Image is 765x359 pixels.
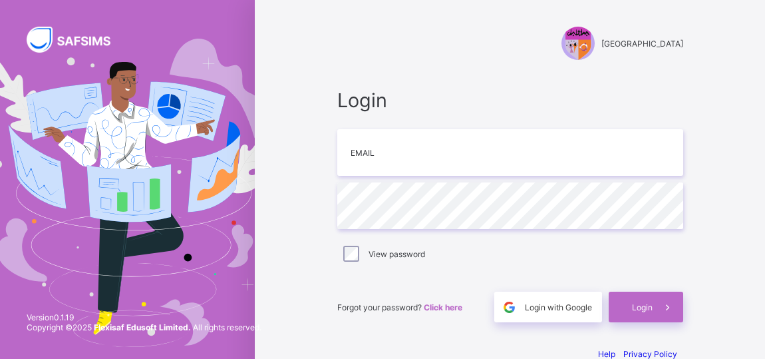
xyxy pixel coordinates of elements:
span: Version 0.1.19 [27,312,261,322]
img: SAFSIMS Logo [27,27,126,53]
a: Click here [424,302,462,312]
label: View password [369,249,425,259]
strong: Flexisaf Edusoft Limited. [94,322,191,332]
span: Forgot your password? [337,302,462,312]
span: Login with Google [525,302,592,312]
img: google.396cfc9801f0270233282035f929180a.svg [502,300,517,315]
a: Help [598,349,615,359]
span: Login [632,302,653,312]
span: Login [337,89,683,112]
a: Privacy Policy [623,349,677,359]
span: [GEOGRAPHIC_DATA] [601,39,683,49]
span: Copyright © 2025 All rights reserved. [27,322,261,332]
